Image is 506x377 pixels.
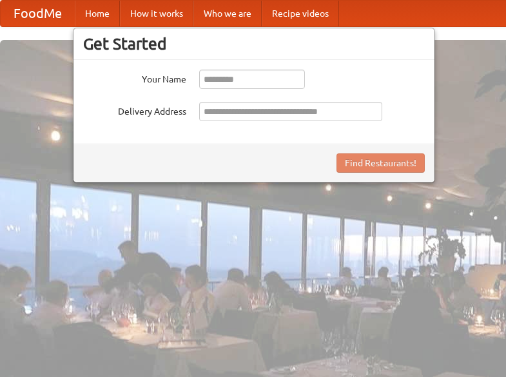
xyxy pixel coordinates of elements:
[193,1,262,26] a: Who we are
[1,1,75,26] a: FoodMe
[83,34,425,53] h3: Get Started
[75,1,120,26] a: Home
[336,153,425,173] button: Find Restaurants!
[120,1,193,26] a: How it works
[262,1,339,26] a: Recipe videos
[83,70,186,86] label: Your Name
[83,102,186,118] label: Delivery Address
